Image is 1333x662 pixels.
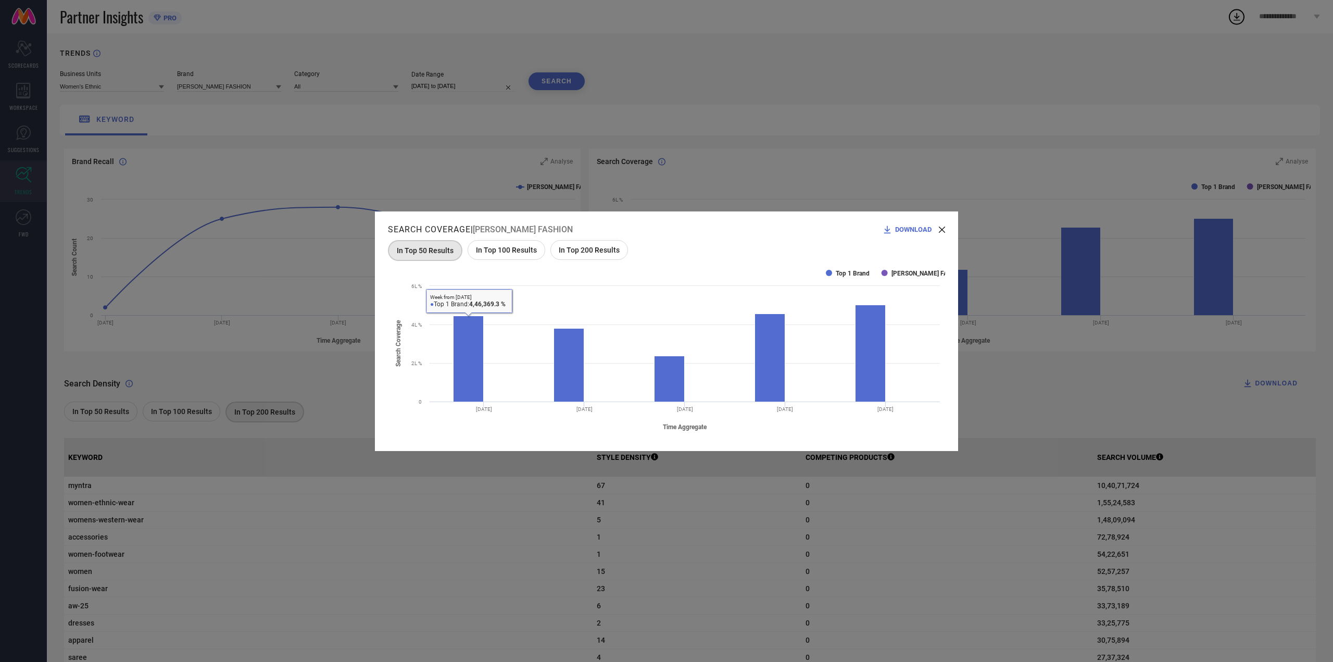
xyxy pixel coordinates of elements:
span: In Top 100 Results [476,246,537,254]
text: 4L % [411,322,422,328]
text: Top 1 Brand [836,270,870,277]
tspan: Time Aggregate [663,423,707,431]
text: 6L % [411,283,422,289]
div: Download [882,224,937,235]
span: In Top 200 Results [559,246,620,254]
span: DOWNLOAD [895,226,932,233]
text: [DATE] [777,406,793,412]
text: [DATE] [476,406,492,412]
text: 2L % [411,360,422,366]
span: In Top 50 Results [397,246,454,255]
span: [PERSON_NAME] FASHION [473,224,573,234]
text: 0 [419,399,422,405]
text: [DATE] [576,406,593,412]
div: | [388,224,573,234]
text: [DATE] [677,406,693,412]
text: [PERSON_NAME] FASHION [891,270,966,277]
h1: Search Coverage [388,224,471,234]
tspan: Search Coverage [395,320,402,367]
text: [DATE] [877,406,894,412]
